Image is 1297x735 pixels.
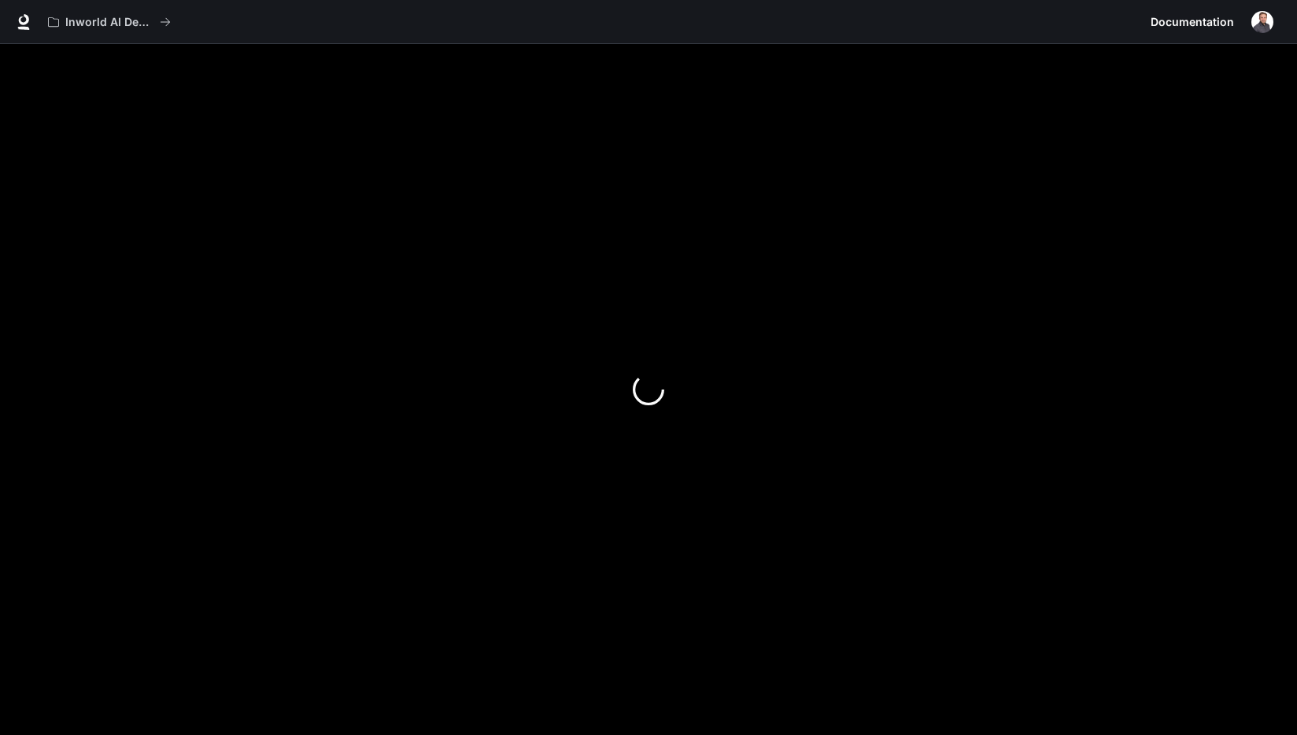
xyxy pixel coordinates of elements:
[1151,13,1234,32] span: Documentation
[65,16,153,29] p: Inworld AI Demos
[1144,6,1240,38] a: Documentation
[1251,11,1273,33] img: User avatar
[1247,6,1278,38] button: User avatar
[41,6,178,38] button: All workspaces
